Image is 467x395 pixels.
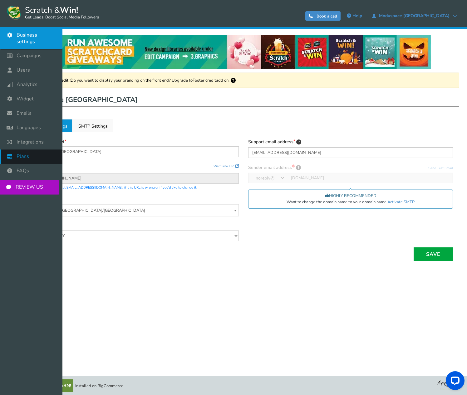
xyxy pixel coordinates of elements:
a: [EMAIL_ADDRESS][DOMAIN_NAME] [66,185,122,190]
span: Installed on BigCommerce [75,383,123,389]
input: support@yourdomain.com [248,147,453,158]
input: Jane's shoes [34,146,239,157]
a: SMTP Settings [73,119,113,132]
span: (UTC-05:00) America/Chicago [34,205,238,217]
span: Languages [17,124,41,131]
span: Widget [17,96,34,102]
span: Business settings [17,32,56,45]
span: Emails [17,110,32,117]
span: Moduspace [GEOGRAPHIC_DATA] [376,13,453,18]
span: Help [352,13,362,19]
span: Book a call [317,13,337,19]
span: Users [17,67,30,73]
span: REVIEW US [16,184,43,190]
p: Please email us at , if this URL is wrong or if you'd like to change it. [34,185,239,190]
span: FAQs [17,168,29,174]
span: (UTC-05:00) America/Chicago [34,204,239,216]
span: Want to change the domain name to your domain name. [287,199,415,205]
iframe: LiveChat chat widget [441,369,467,395]
a: Activate SMTP [387,199,415,205]
button: Save [414,247,453,261]
span: Plans [17,153,29,160]
a: Help [344,11,365,21]
span: Campaigns [17,53,42,59]
img: bg_logo_foot.webp [437,379,462,390]
span: HIGHLY RECOMMENDED [325,193,376,199]
span: Analytics [17,81,37,88]
div: Do you want to display your branding on the front end? Upgrade to add on. [27,73,459,88]
span: Integrations [17,139,44,145]
a: Visit Site URL [214,164,239,169]
strong: Win! [60,5,78,16]
h1: Moduspace [GEOGRAPHIC_DATA] [27,94,459,107]
label: Support email address [248,139,301,145]
a: Scratch &Win! Get Leads, Boost Social Media Followers [6,5,99,20]
a: Footer credit [193,78,216,83]
img: festival-poster-2020.webp [56,35,431,69]
img: Scratch and Win [6,5,22,20]
input: http://www.example.com [34,173,239,184]
a: Book a call [305,11,341,21]
small: Get Leads, Boost Social Media Followers [25,15,99,20]
span: Scratch & [22,5,99,20]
